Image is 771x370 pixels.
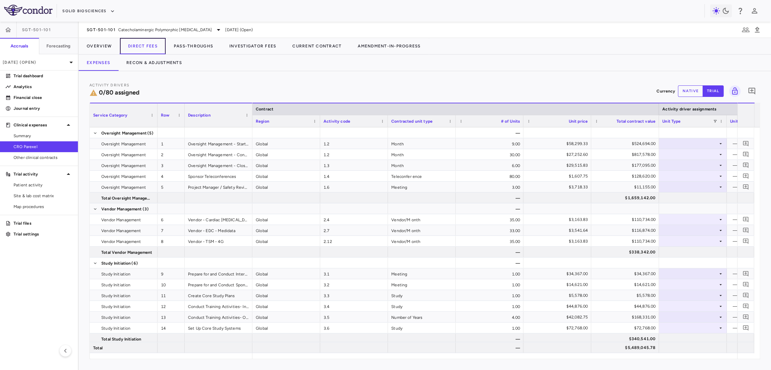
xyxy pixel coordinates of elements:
[320,160,388,170] div: 1.3
[456,301,523,311] div: 1.00
[456,149,523,160] div: 30.00
[662,107,716,111] span: Activity driver assignments
[158,301,185,311] div: 12
[158,323,185,333] div: 14
[185,214,252,225] div: Vendor - Cardiac [MEDICAL_DATA] Safety (Clario)
[743,270,749,277] svg: Add comment
[158,312,185,322] div: 13
[101,193,153,204] span: Total Oversight Management
[743,184,749,190] svg: Add comment
[741,215,750,224] button: Add comment
[597,268,655,279] div: $34,367.00
[101,225,141,236] span: Vendor Management
[456,182,523,192] div: 3.00
[597,171,655,182] div: $128,620.00
[252,312,320,322] div: Global
[617,119,655,124] span: Total contract value
[158,290,185,301] div: 11
[158,236,185,246] div: 8
[324,119,350,124] span: Activity code
[320,279,388,290] div: 3.2
[252,149,320,160] div: Global
[388,290,456,301] div: Study
[703,85,724,97] button: trial
[14,84,72,90] p: Analytics
[185,225,252,235] div: Vendor - EDC - Medidata
[726,85,741,97] span: Lock grid
[14,133,72,139] span: Summary
[741,280,750,289] button: Add comment
[456,225,523,235] div: 33.00
[320,290,388,301] div: 3.3
[743,325,749,331] svg: Add comment
[225,27,253,33] span: [DATE] (Open)
[391,119,433,124] span: Contracted unit type
[741,150,750,159] button: Add comment
[388,225,456,235] div: Vendor/M onth
[597,138,655,149] div: $524,694.00
[185,149,252,160] div: Oversight Management - Conduct
[221,38,284,54] button: Investigator Fees
[87,27,116,33] span: SGT-501-101
[14,193,72,199] span: Site & lab cost matrix
[256,119,269,124] span: Region
[14,122,64,128] p: Clinical expenses
[597,236,655,247] div: $110,734.00
[743,162,749,168] svg: Add comment
[14,105,72,111] p: Journal entry
[101,171,146,182] span: Oversight Management
[388,138,456,149] div: Month
[388,149,456,160] div: Month
[529,149,588,160] div: $27,252.60
[743,314,749,320] svg: Add comment
[456,138,523,149] div: 9.00
[741,139,750,148] button: Add comment
[252,268,320,279] div: Global
[597,312,655,323] div: $168,331.00
[185,279,252,290] div: Prepare for and Conduct Sponsor Kickoff Meeting
[743,216,749,223] svg: Add comment
[320,214,388,225] div: 2.4
[320,323,388,333] div: 3.6
[101,280,130,290] span: Study Initiation
[101,247,152,258] span: Total Vendor Management
[597,192,655,203] div: $1,659,142.00
[79,55,118,71] button: Expenses
[662,119,681,124] span: Unit Type
[320,171,388,181] div: 1.4
[101,323,130,334] span: Study Initiation
[597,149,655,160] div: $817,578.00
[456,192,523,203] div: —
[388,301,456,311] div: Study
[101,269,130,280] span: Study Initiation
[14,144,72,150] span: CRO Parexel
[529,301,588,312] div: $44,876.00
[529,312,588,323] div: $42,082.75
[14,155,72,161] span: Other clinical contracts
[188,113,211,118] span: Description
[529,279,588,290] div: $14,621.00
[118,55,190,71] button: Recon & Adjustments
[185,301,252,311] div: Conduct Training Activities- Initial
[529,160,588,171] div: $29,515.83
[456,342,523,353] div: —
[185,236,252,246] div: Vendor - TSM - 4G
[252,138,320,149] div: Global
[185,290,252,301] div: Create Core Study Plans
[158,138,185,149] div: 1
[252,279,320,290] div: Global
[320,268,388,279] div: 3.1
[185,323,252,333] div: Set Up Core Study Systems
[252,323,320,333] div: Global
[597,279,655,290] div: $14,621.00
[743,173,749,179] svg: Add comment
[101,312,130,323] span: Study Initiation
[11,43,28,49] h6: Accruals
[529,225,588,236] div: $3,541.64
[529,138,588,149] div: $58,299.33
[101,290,130,301] span: Study Initiation
[158,171,185,181] div: 4
[101,334,141,345] span: Total Study Initiation
[456,268,523,279] div: 1.00
[14,95,72,101] p: Financial close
